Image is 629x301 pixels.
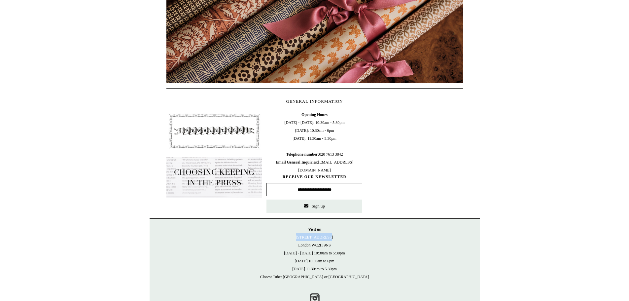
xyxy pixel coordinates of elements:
iframe: google_map [367,111,463,210]
b: Email General Inquiries: [276,160,318,165]
button: Page 2 [311,82,318,83]
b: Telephone number [286,152,319,157]
span: RECEIVE OUR NEWSLETTER [266,174,362,180]
button: Page 1 [301,82,308,83]
span: [EMAIL_ADDRESS][DOMAIN_NAME] [276,160,353,172]
button: Page 3 [321,82,328,83]
img: pf-635a2b01-aa89-4342-bbcd-4371b60f588c--In-the-press-Button_1200x.jpg [166,157,262,198]
span: GENERAL INFORMATION [286,99,343,104]
b: Opening Hours [301,112,328,117]
b: : [318,152,319,157]
span: [DATE] - [DATE]: 10:30am - 5:30pm [DATE]: 10.30am - 6pm [DATE]: 11.30am - 5.30pm 020 7613 3842 [266,111,362,174]
strong: Visit us [308,227,321,232]
button: Sign up [266,200,362,213]
img: pf-4db91bb9--1305-Newsletter-Button_1200x.jpg [166,111,262,152]
span: Sign up [312,204,325,208]
p: [STREET_ADDRESS] London WC2H 9NS [DATE] - [DATE] 10:30am to 5:30pm [DATE] 10.30am to 6pm [DATE] 1... [156,225,473,281]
